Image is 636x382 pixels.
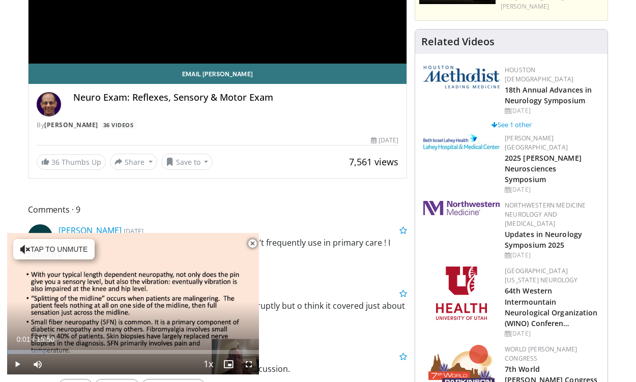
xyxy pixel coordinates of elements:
[28,64,407,84] a: Email [PERSON_NAME]
[505,267,577,284] a: [GEOGRAPHIC_DATA][US_STATE] Neurology
[110,154,157,170] button: Share
[33,335,35,343] span: /
[436,267,487,320] img: f6362829-b0a3-407d-a044-59546adfd345.png.150x105_q85_autocrop_double_scale_upscale_version-0.2.png
[218,354,239,374] button: Enable picture-in-picture mode
[423,134,500,151] img: e7977282-282c-4444-820d-7cc2733560fd.jpg.150x105_q85_autocrop_double_scale_upscale_version-0.2.jpg
[73,92,398,103] h4: Neuro Exam: Reflexes, Sensory & Motor Exam
[505,66,573,83] a: Houston [DEMOGRAPHIC_DATA]
[28,224,52,249] a: Z
[16,335,30,343] span: 0:01
[505,153,582,184] a: 2025 [PERSON_NAME] Neurosciences Symposium
[7,354,27,374] button: Play
[239,354,259,374] button: Fullscreen
[492,120,532,129] a: See 1 other
[37,92,61,116] img: Avatar
[198,354,218,374] button: Playback Rate
[13,239,95,259] button: Tap to unmute
[505,134,568,152] a: [PERSON_NAME][GEOGRAPHIC_DATA]
[37,154,106,170] a: 36 Thumbs Up
[505,201,586,228] a: Northwestern Medicine Neurology and [MEDICAL_DATA]
[44,121,98,129] a: [PERSON_NAME]
[37,121,398,130] div: By
[124,226,143,236] small: [DATE]
[505,106,599,115] div: [DATE]
[161,154,213,170] button: Save to
[51,157,60,167] span: 36
[501,2,549,11] a: [PERSON_NAME]
[371,136,398,145] div: [DATE]
[421,36,495,48] h4: Related Videos
[349,156,398,168] span: 7,561 views
[505,85,592,105] a: 18th Annual Advances in Neurology Symposium
[7,350,259,354] div: Progress Bar
[37,335,54,343] span: 15:50
[505,229,582,250] a: Updates in Neurology Symposium 2025
[505,185,599,194] div: [DATE]
[7,233,259,375] video-js: Video Player
[505,286,598,328] a: 64th Western Intermountain Neurological Organization (WINO) Conferen…
[505,251,599,260] div: [DATE]
[505,329,599,338] div: [DATE]
[505,345,577,363] a: World [PERSON_NAME] Congress
[27,354,48,374] button: Mute
[100,121,137,129] a: 36 Videos
[423,66,500,89] img: 5e4488cc-e109-4a4e-9fd9-73bb9237ee91.png.150x105_q85_autocrop_double_scale_upscale_version-0.2.png
[28,203,407,216] span: Comments 9
[242,233,263,254] button: Close
[423,201,500,215] img: 2a462fb6-9365-492a-ac79-3166a6f924d8.png.150x105_q85_autocrop_double_scale_upscale_version-0.2.jpg
[59,225,122,236] a: [PERSON_NAME]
